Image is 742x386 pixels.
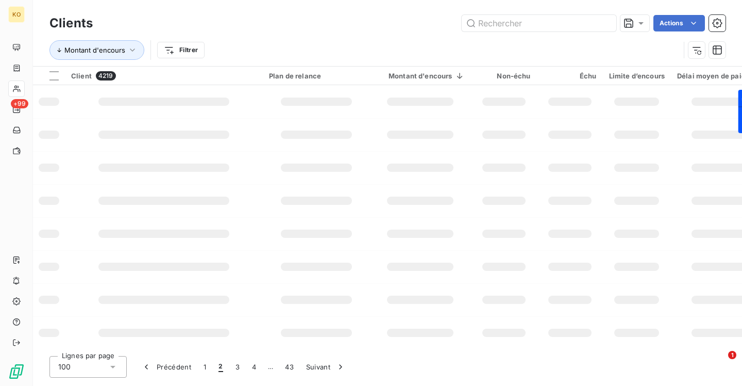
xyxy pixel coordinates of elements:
img: Logo LeanPay [8,363,25,380]
span: … [262,359,279,375]
div: Limite d’encours [609,72,665,80]
h3: Clients [49,14,93,33]
span: +99 [11,99,28,108]
button: Montant d'encours [49,40,144,60]
button: 43 [279,356,300,378]
div: KO [8,6,25,23]
div: Échu [543,72,597,80]
span: 4219 [96,71,116,81]
span: 2 [218,362,223,372]
span: 1 [728,351,736,359]
button: Filtrer [157,42,205,58]
span: 100 [58,362,71,372]
button: 1 [197,356,212,378]
button: 4 [246,356,262,378]
span: Client [71,72,92,80]
input: Rechercher [462,15,616,31]
button: Précédent [135,356,197,378]
div: Plan de relance [269,72,364,80]
button: 3 [229,356,246,378]
div: Non-échu [477,72,531,80]
div: Montant d'encours [376,72,465,80]
button: 2 [212,356,229,378]
span: Montant d'encours [64,46,125,54]
iframe: Intercom live chat [707,351,732,376]
button: Suivant [300,356,352,378]
button: Actions [653,15,705,31]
